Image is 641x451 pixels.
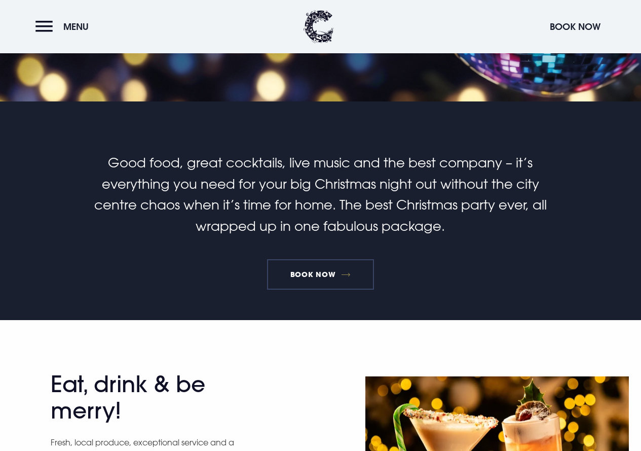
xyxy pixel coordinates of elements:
button: Book Now [545,16,606,38]
a: Book Now [267,259,373,290]
span: Menu [63,21,89,32]
button: Menu [35,16,94,38]
h2: Eat, drink & be merry! [51,371,248,425]
p: Good food, great cocktails, live music and the best company – it’s everything you need for your b... [79,152,561,236]
img: Clandeboye Lodge [304,10,334,43]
